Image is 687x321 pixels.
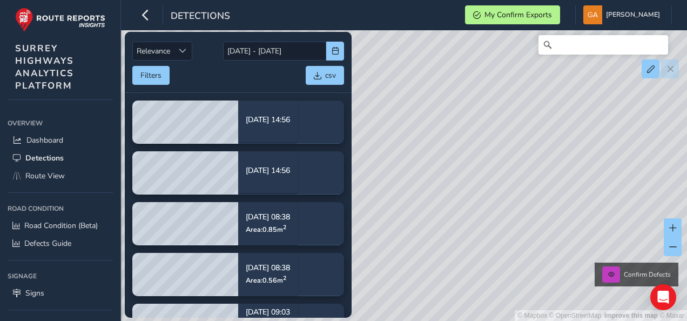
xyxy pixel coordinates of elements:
[283,274,286,282] sup: 2
[8,217,113,235] a: Road Condition (Beta)
[583,5,664,24] button: [PERSON_NAME]
[174,42,192,60] div: Sort by Date
[25,171,65,181] span: Route View
[8,284,113,302] a: Signs
[246,213,290,221] p: [DATE] 08:38
[246,225,286,234] span: Area: 0.85 m
[8,131,113,149] a: Dashboard
[246,264,290,272] p: [DATE] 08:38
[325,70,336,81] span: csv
[25,288,44,298] span: Signs
[465,5,560,24] button: My Confirm Exports
[8,235,113,252] a: Defects Guide
[8,115,113,131] div: Overview
[8,200,113,217] div: Road Condition
[246,309,290,317] p: [DATE] 09:03
[583,5,602,24] img: diamond-layout
[24,238,71,249] span: Defects Guide
[171,9,230,24] span: Detections
[8,167,113,185] a: Route View
[484,10,552,20] span: My Confirm Exports
[624,270,671,279] span: Confirm Defects
[650,284,676,310] div: Open Intercom Messenger
[246,276,286,285] span: Area: 0.56 m
[133,42,174,60] span: Relevance
[246,167,290,175] p: [DATE] 14:56
[15,8,105,32] img: rr logo
[538,35,668,55] input: Search
[8,268,113,284] div: Signage
[283,223,286,231] sup: 2
[24,220,98,231] span: Road Condition (Beta)
[8,149,113,167] a: Detections
[132,66,170,85] button: Filters
[25,153,64,163] span: Detections
[15,42,74,92] span: SURREY HIGHWAYS ANALYTICS PLATFORM
[26,135,63,145] span: Dashboard
[246,116,290,124] p: [DATE] 14:56
[606,5,660,24] span: [PERSON_NAME]
[306,66,344,85] button: csv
